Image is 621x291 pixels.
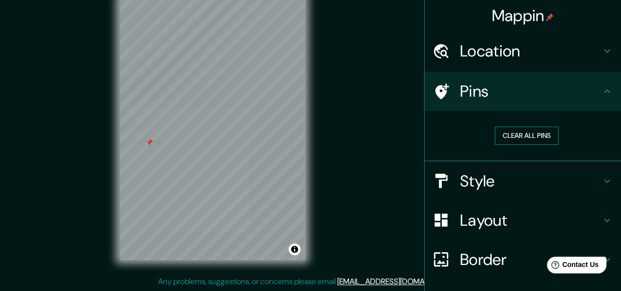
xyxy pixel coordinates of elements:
[460,250,601,269] h4: Border
[460,41,601,61] h4: Location
[460,171,601,191] h4: Style
[425,240,621,279] div: Border
[492,6,554,26] h4: Mappin
[425,161,621,201] div: Style
[425,72,621,111] div: Pins
[425,31,621,71] div: Location
[534,253,610,280] iframe: Help widget launcher
[425,201,621,240] div: Layout
[158,276,460,288] p: Any problems, suggestions, or concerns please email .
[460,211,601,230] h4: Layout
[460,81,601,101] h4: Pins
[337,276,459,287] a: [EMAIL_ADDRESS][DOMAIN_NAME]
[546,13,554,21] img: pin-icon.png
[495,127,559,145] button: Clear all pins
[289,243,300,255] button: Toggle attribution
